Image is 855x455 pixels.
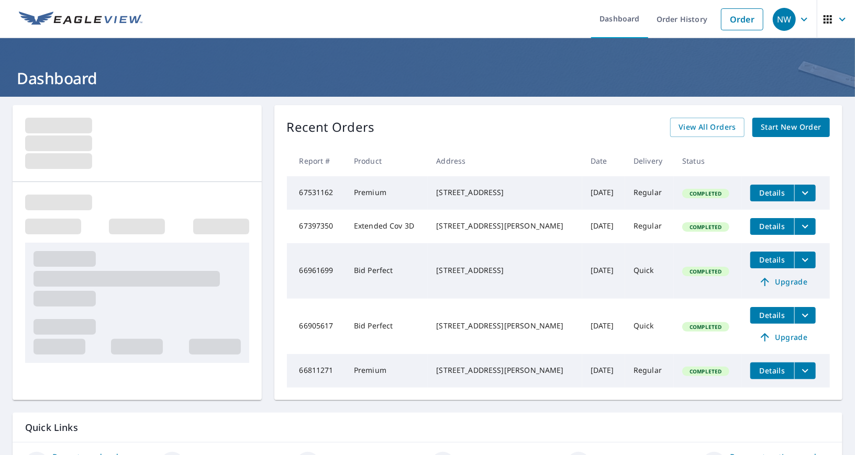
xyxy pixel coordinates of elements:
span: Details [757,255,788,265]
td: 66905617 [287,299,346,354]
a: Upgrade [750,274,816,290]
a: Start New Order [752,118,830,137]
td: 66961699 [287,243,346,299]
span: Details [757,310,788,320]
a: View All Orders [670,118,745,137]
button: detailsBtn-67397350 [750,218,794,235]
div: [STREET_ADDRESS][PERSON_NAME] [436,221,573,231]
td: Premium [346,354,428,388]
span: Upgrade [757,331,809,344]
div: [STREET_ADDRESS][PERSON_NAME] [436,321,573,331]
a: Order [721,8,763,30]
button: filesDropdownBtn-66905617 [794,307,816,324]
td: Regular [625,354,674,388]
span: Details [757,221,788,231]
span: Upgrade [757,276,809,288]
td: [DATE] [582,299,625,354]
button: detailsBtn-67531162 [750,185,794,201]
td: [DATE] [582,176,625,210]
a: Upgrade [750,329,816,346]
span: Completed [683,368,728,375]
td: Extended Cov 3D [346,210,428,243]
button: detailsBtn-66905617 [750,307,794,324]
td: 67531162 [287,176,346,210]
h1: Dashboard [13,67,842,89]
th: Address [428,145,582,176]
span: Details [757,188,788,198]
p: Quick Links [25,421,830,434]
div: NW [773,8,796,31]
td: Bid Perfect [346,299,428,354]
td: [DATE] [582,354,625,388]
td: Regular [625,176,674,210]
span: Details [757,366,788,376]
span: View All Orders [679,121,736,134]
th: Product [346,145,428,176]
div: [STREET_ADDRESS] [436,265,573,276]
div: [STREET_ADDRESS][PERSON_NAME] [436,365,573,376]
th: Report # [287,145,346,176]
td: [DATE] [582,243,625,299]
span: Completed [683,190,728,197]
td: Quick [625,299,674,354]
button: filesDropdownBtn-67531162 [794,185,816,201]
div: [STREET_ADDRESS] [436,187,573,198]
button: filesDropdownBtn-66961699 [794,252,816,268]
td: Quick [625,243,674,299]
span: Completed [683,268,728,275]
td: 67397350 [287,210,346,243]
th: Status [674,145,742,176]
img: EV Logo [19,12,142,27]
span: Completed [683,323,728,331]
span: Start New Order [761,121,821,134]
td: 66811271 [287,354,346,388]
button: filesDropdownBtn-67397350 [794,218,816,235]
th: Delivery [625,145,674,176]
button: filesDropdownBtn-66811271 [794,362,816,379]
td: Premium [346,176,428,210]
p: Recent Orders [287,118,375,137]
td: Regular [625,210,674,243]
td: Bid Perfect [346,243,428,299]
span: Completed [683,223,728,231]
th: Date [582,145,625,176]
button: detailsBtn-66961699 [750,252,794,268]
td: [DATE] [582,210,625,243]
button: detailsBtn-66811271 [750,362,794,379]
